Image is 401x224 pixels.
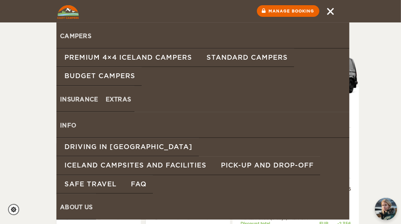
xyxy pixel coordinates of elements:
[56,156,213,175] a: Iceland Campsites and Facilities
[8,204,24,215] a: Cookie settings
[257,5,319,17] a: Manage booking
[56,112,349,138] a: Info
[375,198,397,220] img: Freyja at Cozy Campers
[213,156,320,175] a: Pick-up and drop-off
[57,5,79,19] img: Cozy Campers
[56,86,102,112] a: Insurance
[102,86,135,112] a: Extras
[56,48,198,67] a: Premium 4×4 Iceland Campers
[123,175,153,194] a: FAQ
[56,194,96,220] a: About us
[56,67,142,85] a: Budget Campers
[56,175,123,194] a: Safe Travel
[56,22,349,48] a: Campers
[375,198,397,220] button: chat-button
[56,138,199,156] a: Driving in [GEOGRAPHIC_DATA]
[198,48,294,67] a: Standard Campers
